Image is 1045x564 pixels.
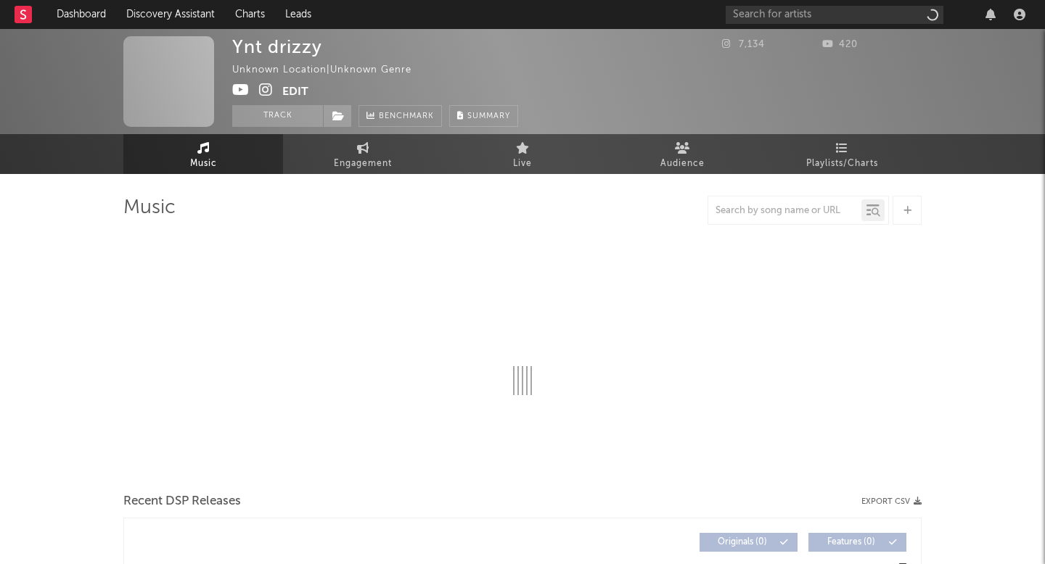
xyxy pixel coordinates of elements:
[762,134,922,174] a: Playlists/Charts
[123,493,241,510] span: Recent DSP Releases
[232,62,428,79] div: Unknown Location | Unknown Genre
[467,112,510,120] span: Summary
[700,533,798,552] button: Originals(0)
[861,497,922,506] button: Export CSV
[379,108,434,125] span: Benchmark
[660,155,705,173] span: Audience
[232,105,323,127] button: Track
[282,83,308,101] button: Edit
[283,134,443,174] a: Engagement
[726,6,943,24] input: Search for artists
[808,533,906,552] button: Features(0)
[443,134,602,174] a: Live
[709,538,776,547] span: Originals ( 0 )
[806,155,878,173] span: Playlists/Charts
[358,105,442,127] a: Benchmark
[123,134,283,174] a: Music
[449,105,518,127] button: Summary
[722,40,765,49] span: 7,134
[190,155,217,173] span: Music
[822,40,858,49] span: 420
[334,155,392,173] span: Engagement
[602,134,762,174] a: Audience
[818,538,885,547] span: Features ( 0 )
[232,36,322,57] div: Ynt drizzy
[708,205,861,217] input: Search by song name or URL
[513,155,532,173] span: Live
